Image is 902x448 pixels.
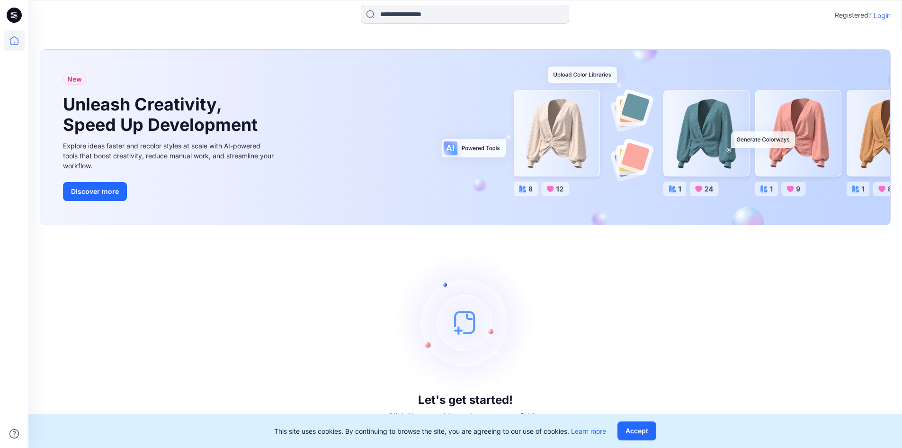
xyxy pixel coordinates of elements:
h1: Unleash Creativity, Speed Up Development [63,94,262,135]
p: Click New to add a style or create a folder. [388,411,543,422]
button: Discover more [63,182,127,201]
a: Learn more [571,427,606,435]
p: Login [874,10,891,20]
span: New [67,73,82,85]
a: Discover more [63,182,276,201]
p: This site uses cookies. By continuing to browse the site, you are agreeing to our use of cookies. [274,426,606,436]
p: Registered? [835,9,872,21]
button: Accept [617,421,656,440]
div: Explore ideas faster and recolor styles at scale with AI-powered tools that boost creativity, red... [63,141,276,171]
img: empty-state-image.svg [394,251,536,393]
h3: Let's get started! [418,393,513,407]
